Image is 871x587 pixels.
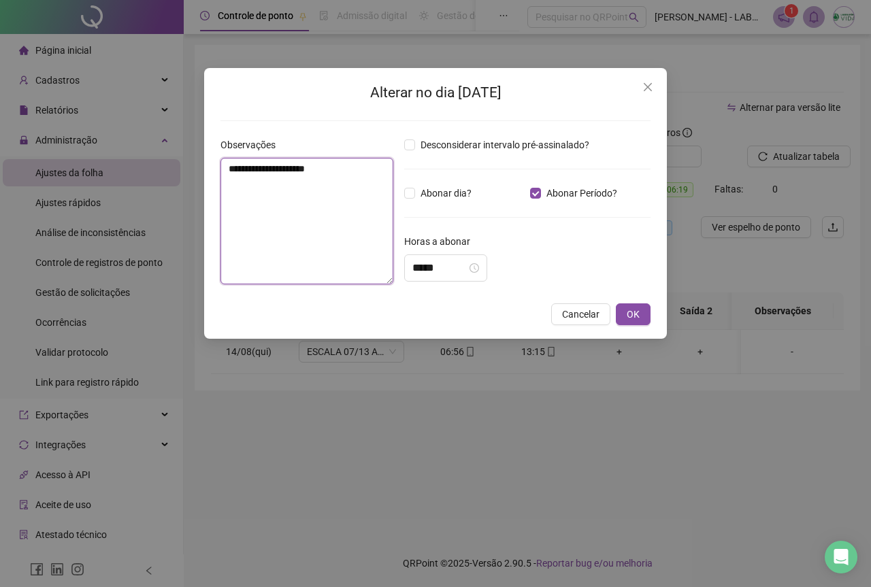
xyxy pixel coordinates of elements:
span: OK [627,307,640,322]
span: Cancelar [562,307,599,322]
span: Abonar dia? [415,186,477,201]
span: Abonar Período? [541,186,623,201]
div: Open Intercom Messenger [825,541,857,573]
span: Desconsiderar intervalo pré-assinalado? [415,137,595,152]
button: OK [616,303,651,325]
button: Cancelar [551,303,610,325]
h2: Alterar no dia [DATE] [220,82,651,104]
span: close [642,82,653,93]
label: Observações [220,137,284,152]
button: Close [637,76,659,98]
label: Horas a abonar [404,234,479,249]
